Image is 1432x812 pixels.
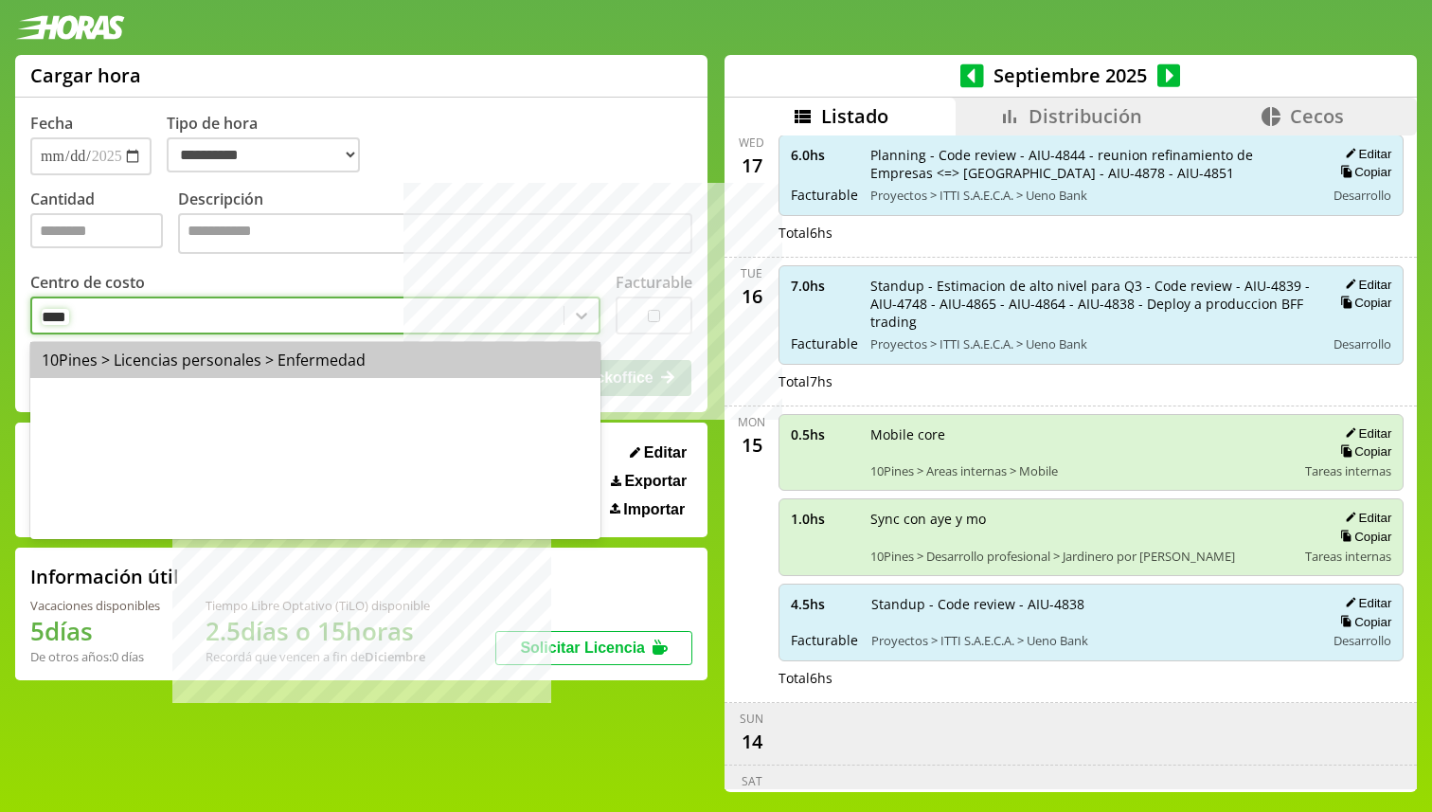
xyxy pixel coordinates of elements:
[791,425,857,443] span: 0.5 hs
[984,63,1157,88] span: Septiembre 2025
[870,548,1293,565] span: 10Pines > Desarrollo profesional > Jardinero por [PERSON_NAME]
[870,425,1293,443] span: Mobile core
[206,614,430,648] h1: 2.5 días o 15 horas
[740,711,763,727] div: Sun
[30,648,160,665] div: De otros años: 0 días
[737,281,767,312] div: 16
[779,372,1405,390] div: Total 7 hs
[623,501,685,518] span: Importar
[167,137,360,172] select: Tipo de hora
[738,414,765,430] div: Mon
[1339,425,1391,442] button: Editar
[870,462,1293,479] span: 10Pines > Areas internas > Mobile
[791,186,857,204] span: Facturable
[742,773,762,789] div: Sat
[624,473,687,490] span: Exportar
[520,640,645,656] span: Solicitar Licencia
[365,648,425,665] b: Diciembre
[870,146,1313,182] span: Planning - Code review - AIU-4844 - reunion refinamiento de Empresas <=> [GEOGRAPHIC_DATA] - AIU-...
[206,597,430,614] div: Tiempo Libre Optativo (TiLO) disponible
[30,272,145,293] label: Centro de costo
[1305,462,1391,479] span: Tareas internas
[15,15,125,40] img: logotipo
[1339,510,1391,526] button: Editar
[178,189,692,259] label: Descripción
[725,135,1417,789] div: scrollable content
[870,187,1313,204] span: Proyectos > ITTI S.A.E.C.A. > Ueno Bank
[791,334,857,352] span: Facturable
[30,113,73,134] label: Fecha
[739,135,764,151] div: Wed
[741,265,762,281] div: Tue
[1290,103,1344,129] span: Cecos
[30,614,160,648] h1: 5 días
[791,510,857,528] span: 1.0 hs
[870,277,1313,331] span: Standup - Estimacion de alto nivel para Q3 - Code review - AIU-4839 - AIU-4748 - AIU-4865 - AIU-4...
[1334,443,1391,460] button: Copiar
[1339,146,1391,162] button: Editar
[178,213,692,254] textarea: Descripción
[30,213,163,248] input: Cantidad
[870,510,1293,528] span: Sync con aye y mo
[791,277,857,295] span: 7.0 hs
[821,103,888,129] span: Listado
[1334,335,1391,352] span: Desarrollo
[779,669,1405,687] div: Total 6 hs
[1334,187,1391,204] span: Desarrollo
[30,564,179,589] h2: Información útil
[30,189,178,259] label: Cantidad
[1334,614,1391,630] button: Copiar
[1339,595,1391,611] button: Editar
[167,113,375,175] label: Tipo de hora
[870,335,1313,352] span: Proyectos > ITTI S.A.E.C.A. > Ueno Bank
[871,632,1313,649] span: Proyectos > ITTI S.A.E.C.A. > Ueno Bank
[1339,277,1391,293] button: Editar
[1334,164,1391,180] button: Copiar
[791,595,858,613] span: 4.5 hs
[30,342,600,378] div: 10Pines > Licencias personales > Enfermedad
[1334,295,1391,311] button: Copiar
[1029,103,1142,129] span: Distribución
[1305,548,1391,565] span: Tareas internas
[791,146,857,164] span: 6.0 hs
[791,631,858,649] span: Facturable
[616,272,692,293] label: Facturable
[495,631,692,665] button: Solicitar Licencia
[871,595,1313,613] span: Standup - Code review - AIU-4838
[779,224,1405,242] div: Total 6 hs
[30,63,141,88] h1: Cargar hora
[737,727,767,757] div: 14
[206,648,430,665] div: Recordá que vencen a fin de
[605,472,692,491] button: Exportar
[737,151,767,181] div: 17
[624,443,692,462] button: Editar
[737,430,767,460] div: 15
[1334,632,1391,649] span: Desarrollo
[30,597,160,614] div: Vacaciones disponibles
[644,444,687,461] span: Editar
[1334,529,1391,545] button: Copiar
